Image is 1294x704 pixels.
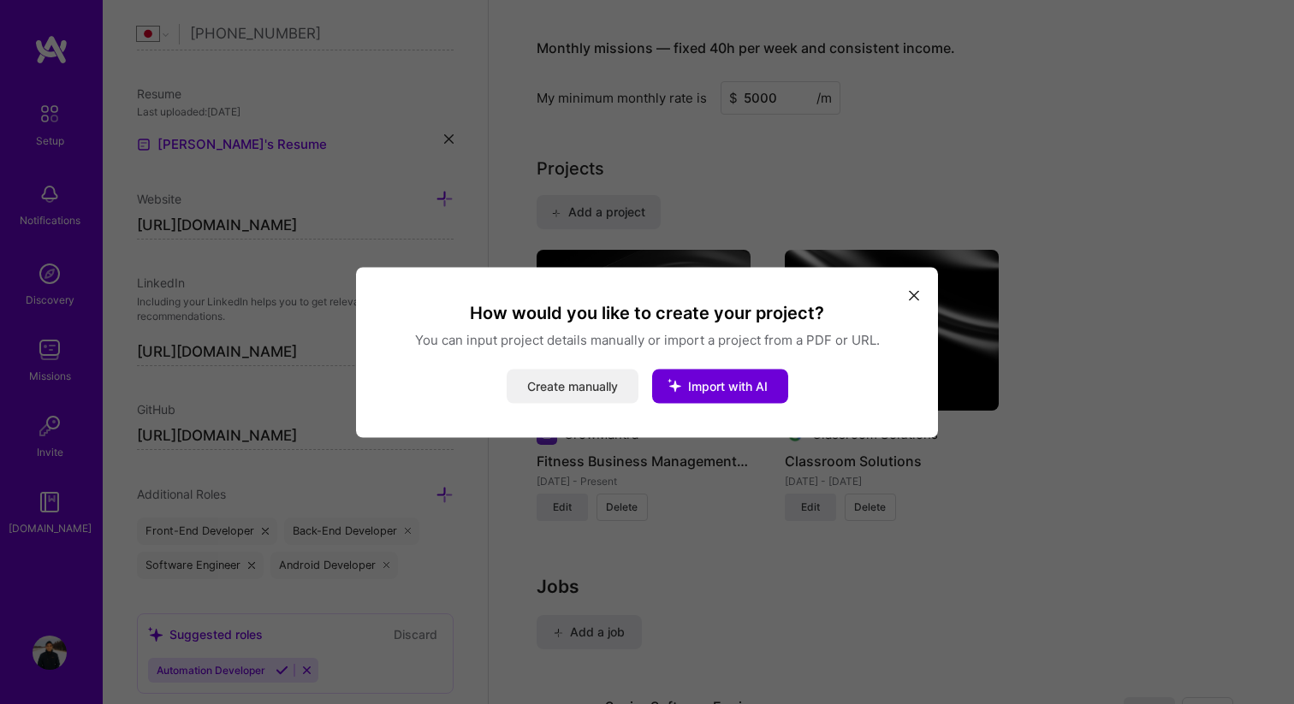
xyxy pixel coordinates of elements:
[377,301,917,323] h3: How would you like to create your project?
[652,369,788,403] button: Import with AI
[652,363,697,407] i: icon StarsWhite
[688,378,768,393] span: Import with AI
[377,330,917,348] p: You can input project details manually or import a project from a PDF or URL.
[507,369,638,403] button: Create manually
[356,267,938,437] div: modal
[909,291,919,301] i: icon Close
